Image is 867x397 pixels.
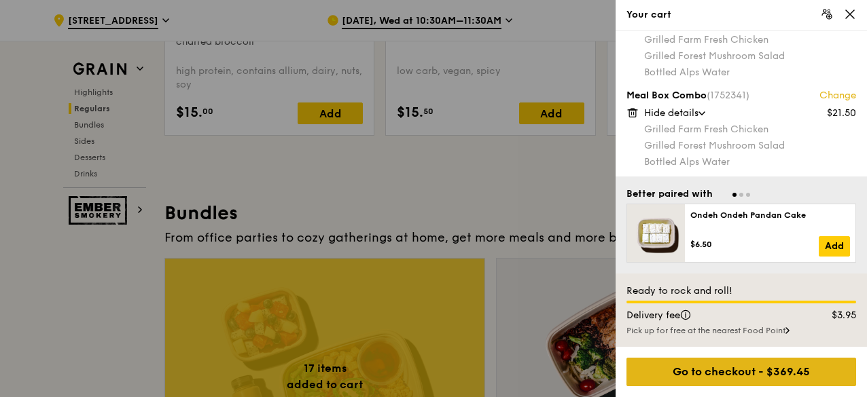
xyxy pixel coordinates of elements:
div: Ready to rock and roll! [626,284,856,298]
div: $6.50 [690,239,819,250]
div: Go to checkout - $369.45 [626,358,856,386]
span: Go to slide 1 [732,193,737,197]
div: Better paired with [626,187,713,201]
span: Go to slide 2 [739,193,743,197]
div: Grilled Forest Mushroom Salad [644,50,856,63]
div: Grilled Forest Mushroom Salad [644,139,856,153]
span: Go to slide 3 [746,193,750,197]
a: Change [819,89,856,102]
div: Grilled Farm Fresh Chicken [644,123,856,136]
div: Grilled Farm Fresh Chicken [644,33,856,47]
div: Bottled Alps Water [644,155,856,169]
div: $3.95 [803,309,865,322]
div: Delivery fee [618,309,803,322]
span: Hide details [644,107,698,119]
div: Pick up for free at the nearest Food Point [626,325,856,336]
div: $21.50 [827,107,856,120]
span: (1752341) [707,90,749,101]
div: Ondeh Ondeh Pandan Cake [690,210,850,221]
div: Meal Box Combo [626,89,856,102]
a: Add [819,236,850,257]
div: Your cart [626,8,856,22]
div: Bottled Alps Water [644,66,856,79]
